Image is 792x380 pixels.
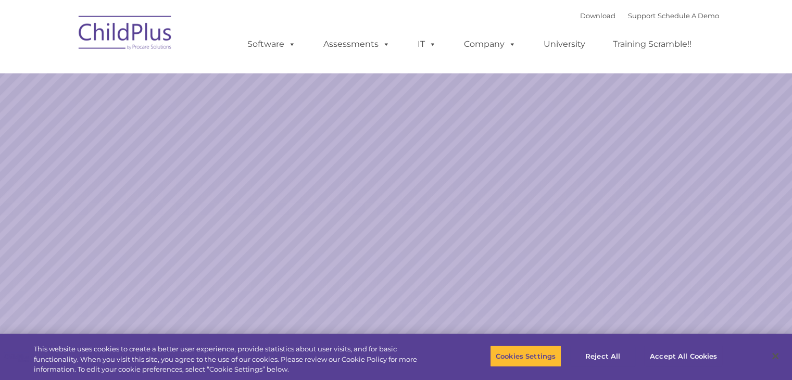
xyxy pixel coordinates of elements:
[644,345,723,367] button: Accept All Cookies
[145,69,177,77] span: Last name
[602,34,702,55] a: Training Scramble!!
[570,345,635,367] button: Reject All
[407,34,447,55] a: IT
[658,11,719,20] a: Schedule A Demo
[580,11,615,20] a: Download
[580,11,719,20] font: |
[490,345,561,367] button: Cookies Settings
[73,8,178,60] img: ChildPlus by Procare Solutions
[145,111,189,119] span: Phone number
[313,34,400,55] a: Assessments
[533,34,596,55] a: University
[454,34,526,55] a: Company
[237,34,306,55] a: Software
[628,11,656,20] a: Support
[764,345,787,368] button: Close
[34,344,436,375] div: This website uses cookies to create a better user experience, provide statistics about user visit...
